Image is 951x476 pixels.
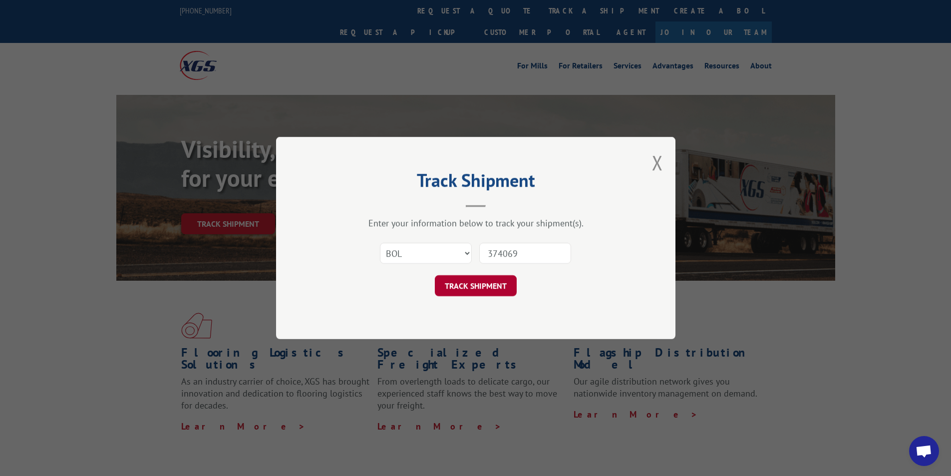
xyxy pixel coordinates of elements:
[435,275,517,296] button: TRACK SHIPMENT
[326,217,626,229] div: Enter your information below to track your shipment(s).
[479,243,571,264] input: Number(s)
[326,173,626,192] h2: Track Shipment
[909,436,939,466] div: Open chat
[652,149,663,176] button: Close modal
